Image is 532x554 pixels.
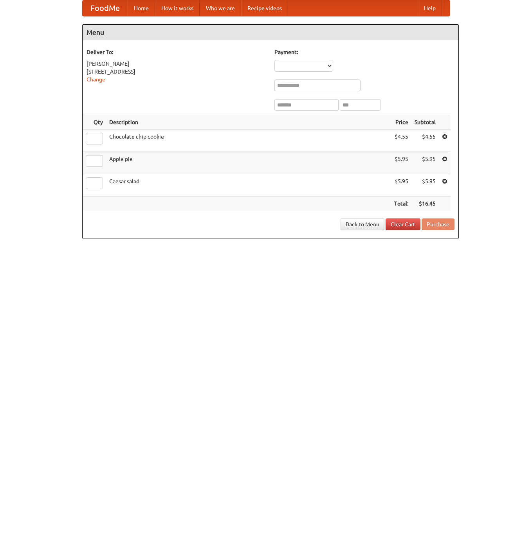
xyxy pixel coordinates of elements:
[391,174,411,197] td: $5.95
[422,218,454,230] button: Purchase
[83,25,458,40] h4: Menu
[83,0,128,16] a: FoodMe
[411,152,439,174] td: $5.95
[106,115,391,130] th: Description
[200,0,241,16] a: Who we are
[411,174,439,197] td: $5.95
[155,0,200,16] a: How it works
[386,218,420,230] a: Clear Cart
[418,0,442,16] a: Help
[83,115,106,130] th: Qty
[391,130,411,152] td: $4.55
[411,197,439,211] th: $16.45
[391,197,411,211] th: Total:
[106,152,391,174] td: Apple pie
[391,115,411,130] th: Price
[106,174,391,197] td: Caesar salad
[87,76,105,83] a: Change
[391,152,411,174] td: $5.95
[411,115,439,130] th: Subtotal
[274,48,454,56] h5: Payment:
[106,130,391,152] td: Chocolate chip cookie
[128,0,155,16] a: Home
[241,0,288,16] a: Recipe videos
[87,48,267,56] h5: Deliver To:
[341,218,384,230] a: Back to Menu
[87,60,267,68] div: [PERSON_NAME]
[411,130,439,152] td: $4.55
[87,68,267,76] div: [STREET_ADDRESS]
